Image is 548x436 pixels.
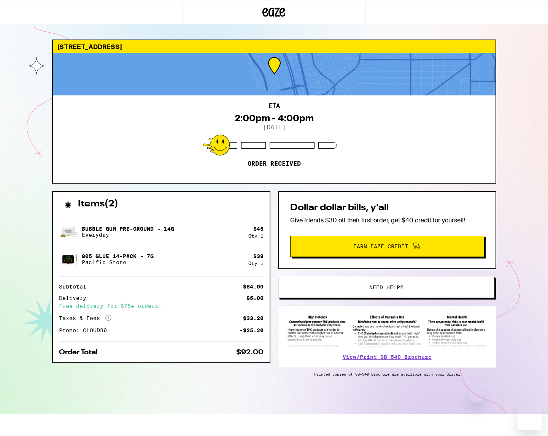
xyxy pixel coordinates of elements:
div: [STREET_ADDRESS] [53,40,496,53]
p: 805 Glue 14-Pack - 7g [82,253,154,259]
p: Printed copies of SB-540 brochure are available with your driver [278,372,496,376]
p: Give friends $30 off their first order, get $40 credit for yourself! [290,216,484,224]
img: SB 540 Brochure preview [286,314,488,349]
h2: Dollar dollar bills, y'all [290,203,484,212]
div: $ 39 [253,253,264,259]
p: [DATE] [263,124,286,131]
a: View/Print SB 540 Brochure [343,354,432,360]
p: Pacific Stone [82,259,154,265]
div: $84.00 [243,284,264,289]
h2: ETA [268,103,280,109]
div: Subtotal [59,284,92,289]
iframe: Close message [469,387,484,403]
iframe: Button to launch messaging window [518,406,542,430]
div: $5.00 [246,295,264,301]
p: Bubble Gum Pre-Ground - 14g [82,226,174,232]
div: Free delivery for $75+ orders! [59,303,264,309]
p: Everyday [82,232,174,238]
button: Earn Eaze Credit [290,236,484,257]
div: $92.00 [236,349,264,356]
div: Delivery [59,295,92,301]
div: -$25.20 [240,328,264,333]
div: Taxes & Fees [59,315,111,322]
img: 805 Glue 14-Pack - 7g [59,249,80,270]
div: $ 45 [253,226,264,232]
button: Need help? [278,277,495,298]
div: Qty: 1 [248,261,264,266]
div: Promo: CLOUD30 [59,328,112,333]
h2: Items ( 2 ) [78,200,118,209]
div: Qty: 1 [248,233,264,238]
span: Earn Eaze Credit [353,244,408,249]
span: Need help? [369,285,403,290]
div: $33.20 [243,316,264,321]
div: Order Total [59,349,103,356]
img: Bubble Gum Pre-Ground - 14g [59,221,80,243]
p: Order received [248,160,301,168]
div: 2:00pm - 4:00pm [235,113,314,124]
